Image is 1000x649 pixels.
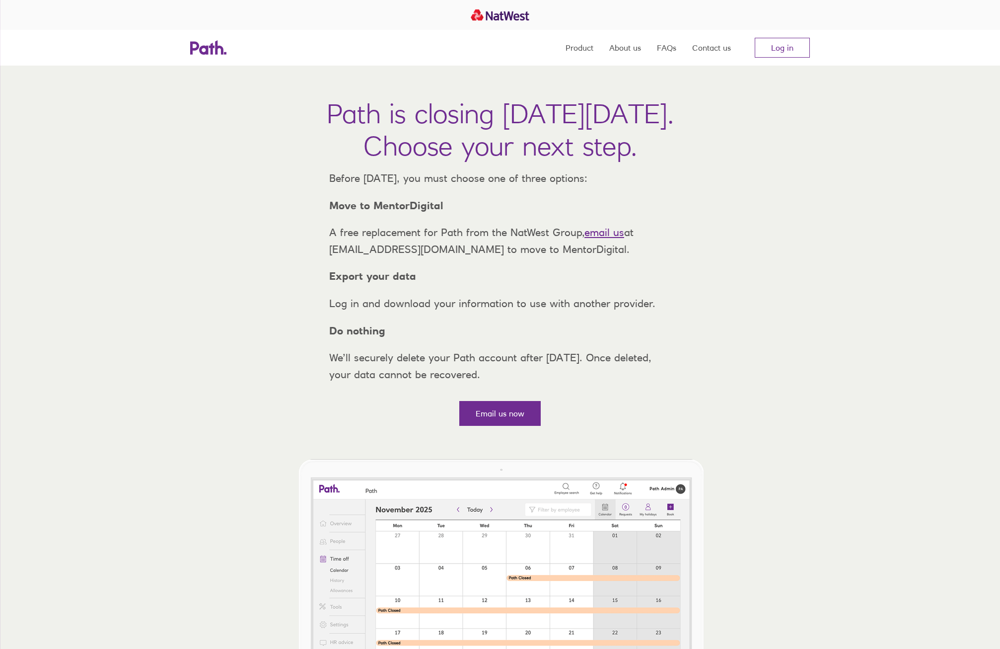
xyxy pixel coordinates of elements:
a: FAQs [657,30,676,66]
strong: Export your data [329,270,416,282]
p: We’ll securely delete your Path account after [DATE]. Once deleted, your data cannot be recovered. [321,349,679,383]
a: Contact us [692,30,731,66]
a: Product [566,30,593,66]
a: About us [609,30,641,66]
a: email us [584,226,624,239]
a: Email us now [459,401,541,426]
p: Before [DATE], you must choose one of three options: [321,170,679,187]
p: A free replacement for Path from the NatWest Group, at [EMAIL_ADDRESS][DOMAIN_NAME] to move to Me... [321,224,679,257]
a: Log in [755,38,810,58]
strong: Do nothing [329,324,385,337]
h1: Path is closing [DATE][DATE]. Choose your next step. [327,97,674,162]
p: Log in and download your information to use with another provider. [321,295,679,312]
strong: Move to MentorDigital [329,199,443,212]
